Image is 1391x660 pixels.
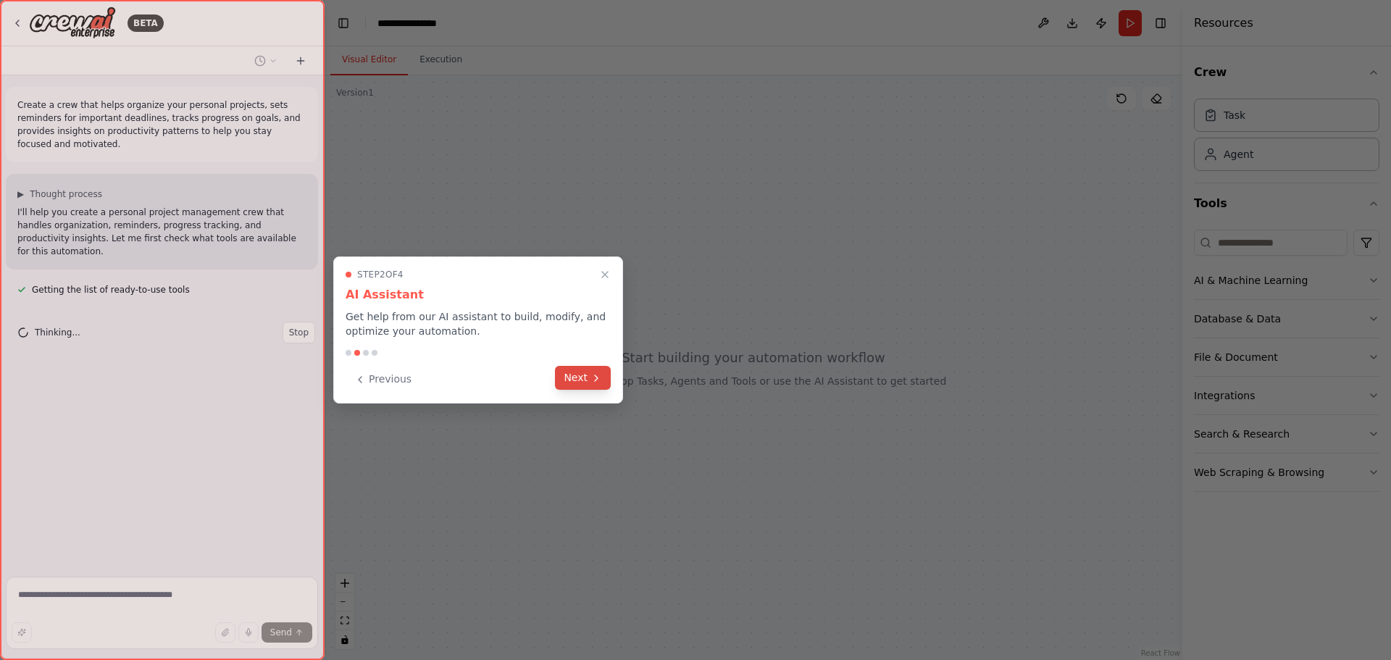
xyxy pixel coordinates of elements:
button: Next [555,366,611,390]
h3: AI Assistant [346,286,611,304]
p: Get help from our AI assistant to build, modify, and optimize your automation. [346,309,611,338]
button: Hide left sidebar [333,13,354,33]
span: Step 2 of 4 [357,269,404,280]
button: Previous [346,367,420,391]
button: Close walkthrough [596,266,614,283]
